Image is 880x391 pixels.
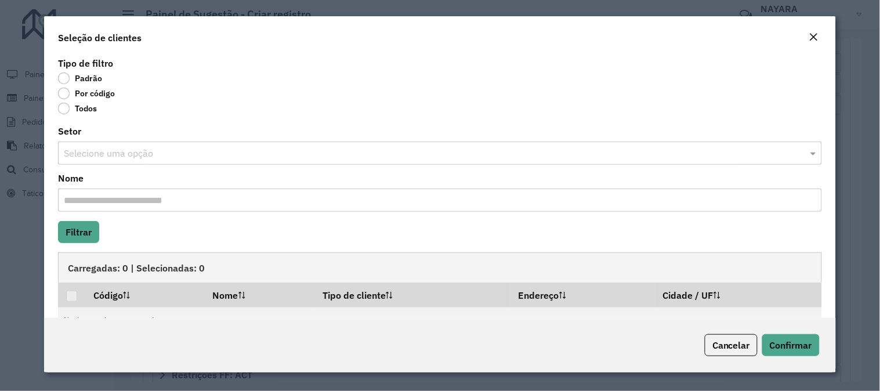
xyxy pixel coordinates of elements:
label: Setor [58,124,81,138]
em: Fechar [809,32,819,42]
button: Confirmar [762,334,820,356]
div: Carregadas: 0 | Selecionadas: 0 [58,252,822,283]
h4: Seleção de clientes [58,31,142,45]
button: Filtrar [58,221,99,243]
th: Cidade / UF [655,283,822,307]
label: Todos [58,103,97,114]
td: Nenhum registro encontrado [58,307,822,334]
label: Tipo de filtro [58,56,113,70]
th: Nome [205,283,315,307]
th: Tipo de cliente [315,283,511,307]
label: Nome [58,171,84,185]
button: Close [806,30,822,45]
label: Por código [58,88,115,99]
th: Código [85,283,205,307]
span: Cancelar [712,339,750,351]
label: Padrão [58,73,102,84]
button: Cancelar [705,334,758,356]
span: Confirmar [770,339,812,351]
th: Endereço [510,283,655,307]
